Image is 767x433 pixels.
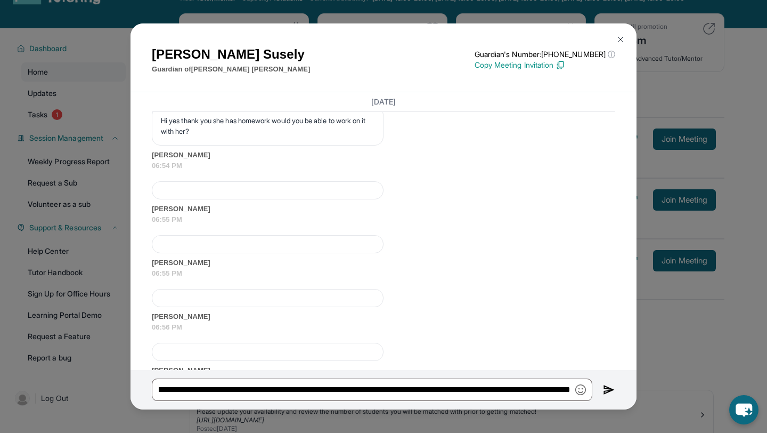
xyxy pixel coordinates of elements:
[608,49,615,60] span: ⓘ
[161,115,374,137] p: Hi yes thank you she has homework would you be able to work on it with her?
[616,35,625,44] img: Close Icon
[556,60,565,70] img: Copy Icon
[152,150,615,161] span: [PERSON_NAME]
[152,64,310,75] p: Guardian of [PERSON_NAME] [PERSON_NAME]
[603,383,615,396] img: Send icon
[475,49,615,60] p: Guardian's Number: [PHONE_NUMBER]
[152,322,615,333] span: 06:56 PM
[152,97,615,107] h3: [DATE]
[475,60,615,70] p: Copy Meeting Invitation
[729,395,758,424] button: chat-button
[575,384,586,395] img: Emoji
[152,214,615,225] span: 06:55 PM
[152,365,615,376] span: [PERSON_NAME]
[152,311,615,322] span: [PERSON_NAME]
[152,258,615,268] span: [PERSON_NAME]
[152,45,310,64] h1: [PERSON_NAME] Susely
[152,268,615,279] span: 06:55 PM
[152,204,615,214] span: [PERSON_NAME]
[152,161,615,171] span: 06:54 PM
